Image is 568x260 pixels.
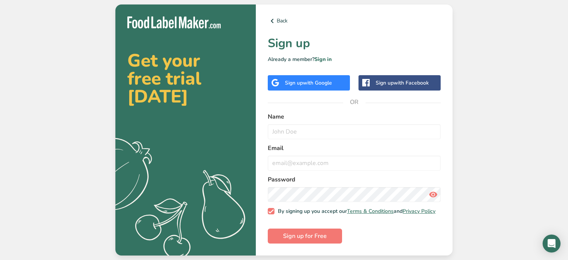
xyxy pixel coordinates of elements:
div: Sign up [376,79,429,87]
a: Back [268,16,441,25]
div: Open Intercom Messenger [543,235,561,253]
p: Already a member? [268,55,441,63]
h1: Sign up [268,34,441,52]
label: Password [268,175,441,184]
a: Sign in [314,56,332,63]
div: Sign up [285,79,332,87]
span: with Facebook [394,79,429,86]
label: Name [268,112,441,121]
span: OR [343,91,366,113]
button: Sign up for Free [268,229,342,244]
label: Email [268,144,441,153]
input: email@example.com [268,156,441,171]
img: Food Label Maker [127,16,221,29]
span: Sign up for Free [283,232,327,241]
span: By signing up you accept our and [274,208,436,215]
input: John Doe [268,124,441,139]
h2: Get your free trial [DATE] [127,52,244,105]
a: Terms & Conditions [347,208,394,215]
a: Privacy Policy [403,208,435,215]
span: with Google [303,79,332,86]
